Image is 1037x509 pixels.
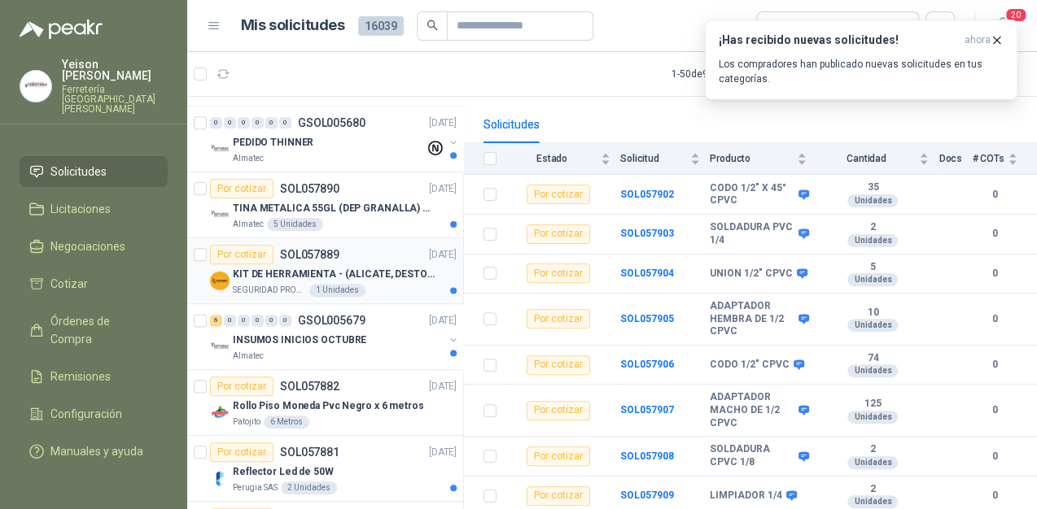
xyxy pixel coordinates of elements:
div: 1 Unidades [309,284,365,297]
b: 35 [816,181,929,194]
img: Logo peakr [20,20,103,39]
p: GSOL005680 [298,117,365,128]
p: Almatec [233,350,264,363]
span: # COTs [972,153,1004,164]
a: SOL057903 [620,228,674,239]
span: Estado [506,153,597,164]
div: 0 [279,315,291,326]
div: Unidades [847,194,898,207]
p: Rollo Piso Moneda Pvc Negro x 6 metros [233,398,423,414]
img: Company Logo [210,468,230,488]
th: # COTs [972,143,1037,175]
span: Remisiones [50,368,111,385]
p: [DATE] [429,313,457,328]
a: Por cotizarSOL057889[DATE] Company LogoKIT DE HERRAMIENTA - (ALICATE, DESTORNILLADOR,LLAVE DE EXP... [187,238,463,304]
div: 0 [210,117,222,128]
b: SOLDADURA CPVC 1/8 [710,443,794,468]
b: 10 [816,307,929,320]
p: KIT DE HERRAMIENTA - (ALICATE, DESTORNILLADOR,LLAVE DE EXPANSION, CRUCETA,LLAVE FIJA) [233,267,435,282]
span: Producto [710,153,794,164]
a: SOL057909 [620,489,674,501]
a: 6 0 0 0 0 0 GSOL005679[DATE] Company LogoINSUMOS INICIOS OCTUBREAlmatec [210,311,460,363]
p: [DATE] [429,181,457,197]
b: 2 [816,443,929,456]
th: Estado [506,143,620,175]
div: 0 [238,117,250,128]
a: Cotizar [20,268,168,299]
a: Por cotizarSOL057882[DATE] Company LogoRollo Piso Moneda Pvc Negro x 6 metrosPatojito6 Metros [187,370,463,436]
div: 1 - 50 de 9184 [672,61,777,87]
b: ADAPTADOR MACHO DE 1/2 CPVC [710,391,794,429]
b: 0 [972,266,1017,281]
b: 2 [816,221,929,234]
b: UNION 1/2" CPVC [710,268,793,281]
button: 20 [988,11,1017,41]
span: Configuración [50,405,122,423]
div: 0 [224,117,236,128]
b: ADAPTADOR HEMBRA DE 1/2 CPVC [710,300,794,338]
a: Remisiones [20,361,168,392]
div: 0 [238,315,250,326]
div: 0 [252,315,264,326]
b: LIMPIADOR 1/4 [710,489,782,502]
th: Solicitud [620,143,710,175]
p: Los compradores han publicado nuevas solicitudes en tus categorías. [719,57,1004,86]
div: Por cotizar [527,185,590,204]
div: 0 [279,117,291,128]
p: GSOL005679 [298,315,365,326]
div: Por cotizar [527,263,590,283]
div: Unidades [847,273,898,286]
a: Configuración [20,398,168,429]
b: 0 [972,357,1017,372]
p: SOL057881 [280,446,339,458]
div: 6 Metros [264,415,309,429]
span: Licitaciones [50,200,111,218]
div: 6 [210,315,222,326]
div: Por cotizar [527,486,590,506]
div: Por cotizar [210,245,273,264]
b: SOLDADURA PVC 1/4 [710,221,794,246]
div: 0 [265,315,278,326]
p: Yeison [PERSON_NAME] [62,59,168,81]
button: ¡Has recibido nuevas solicitudes!ahora Los compradores han publicado nuevas solicitudes en tus ca... [705,20,1017,100]
a: SOL057904 [620,268,674,279]
b: 0 [972,449,1017,464]
b: 0 [972,488,1017,503]
b: 74 [816,352,929,365]
a: SOL057906 [620,359,674,370]
b: 5 [816,261,929,274]
div: Por cotizar [210,376,273,396]
p: [DATE] [429,379,457,394]
img: Company Logo [210,205,230,224]
a: Manuales y ayuda [20,436,168,467]
p: Reflector Led de 50W [233,464,334,480]
a: Por cotizarSOL057881[DATE] Company LogoReflector Led de 50WPerugia SAS2 Unidades [187,436,463,502]
th: Producto [710,143,816,175]
p: Patojito [233,415,260,429]
div: 0 [265,117,278,128]
a: Licitaciones [20,194,168,224]
div: Solicitudes [483,115,540,133]
div: 0 [224,315,236,326]
div: Unidades [847,319,898,332]
img: Company Logo [210,271,230,290]
div: Por cotizar [527,355,590,375]
p: [DATE] [429,445,457,460]
span: Manuales y ayuda [50,442,143,460]
img: Company Logo [210,337,230,356]
div: Unidades [847,495,898,508]
div: Por cotizar [210,442,273,462]
th: Docs [939,143,972,175]
div: 2 Unidades [281,481,337,494]
b: 2 [816,483,929,496]
div: Por cotizar [527,401,590,420]
b: 0 [972,311,1017,327]
b: 0 [972,402,1017,418]
span: Solicitud [620,153,687,164]
p: [DATE] [429,115,457,131]
p: Ferretería [GEOGRAPHIC_DATA][PERSON_NAME] [62,85,168,114]
a: SOL057907 [620,404,674,415]
p: Almatec [233,218,264,231]
h3: ¡Has recibido nuevas solicitudes! [719,33,958,47]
